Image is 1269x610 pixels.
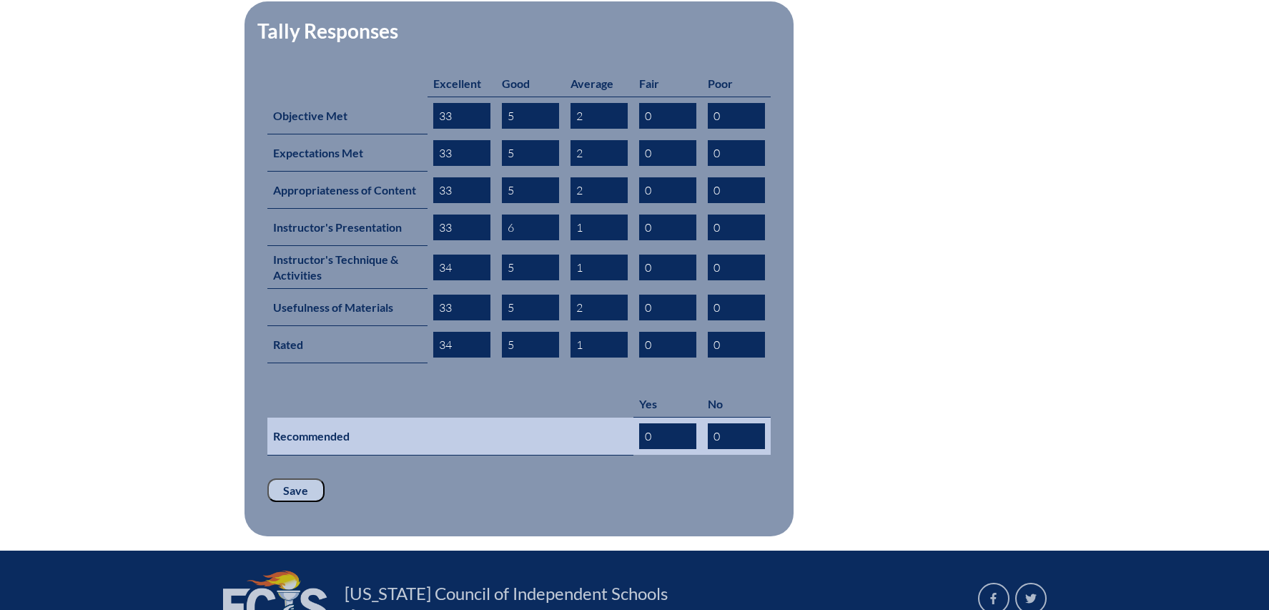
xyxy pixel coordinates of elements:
th: Fair [633,70,702,97]
th: Average [565,70,633,97]
th: Rated [267,326,428,363]
th: Instructor's Presentation [267,209,428,246]
th: Usefulness of Materials [267,289,428,326]
th: Expectations Met [267,134,428,172]
th: Recommended [267,418,633,456]
legend: Tally Responses [256,19,400,43]
th: Appropriateness of Content [267,172,428,209]
th: Good [496,70,565,97]
th: Poor [702,70,771,97]
input: Save [267,478,325,503]
a: [US_STATE] Council of Independent Schools [339,582,673,605]
th: Yes [633,390,702,418]
th: Instructor's Technique & Activities [267,246,428,289]
th: No [702,390,771,418]
th: Objective Met [267,97,428,134]
th: Excellent [428,70,496,97]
